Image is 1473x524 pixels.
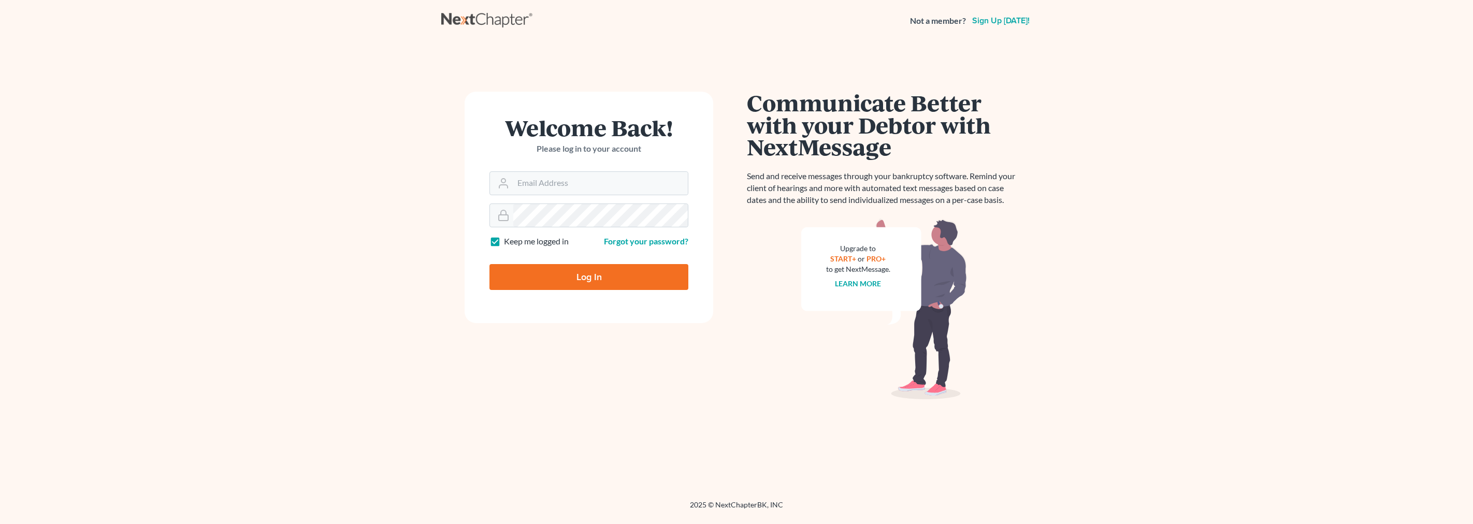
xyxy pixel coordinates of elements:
[489,143,688,155] p: Please log in to your account
[970,17,1032,25] a: Sign up [DATE]!
[504,236,569,248] label: Keep me logged in
[826,243,890,254] div: Upgrade to
[489,117,688,139] h1: Welcome Back!
[801,219,967,400] img: nextmessage_bg-59042aed3d76b12b5cd301f8e5b87938c9018125f34e5fa2b7a6b67550977c72.svg
[867,254,886,263] a: PRO+
[835,279,882,288] a: Learn more
[747,170,1021,206] p: Send and receive messages through your bankruptcy software. Remind your client of hearings and mo...
[489,264,688,290] input: Log In
[910,15,966,27] strong: Not a member?
[858,254,865,263] span: or
[441,500,1032,518] div: 2025 © NextChapterBK, INC
[604,236,688,246] a: Forgot your password?
[831,254,857,263] a: START+
[513,172,688,195] input: Email Address
[826,264,890,274] div: to get NextMessage.
[747,92,1021,158] h1: Communicate Better with your Debtor with NextMessage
